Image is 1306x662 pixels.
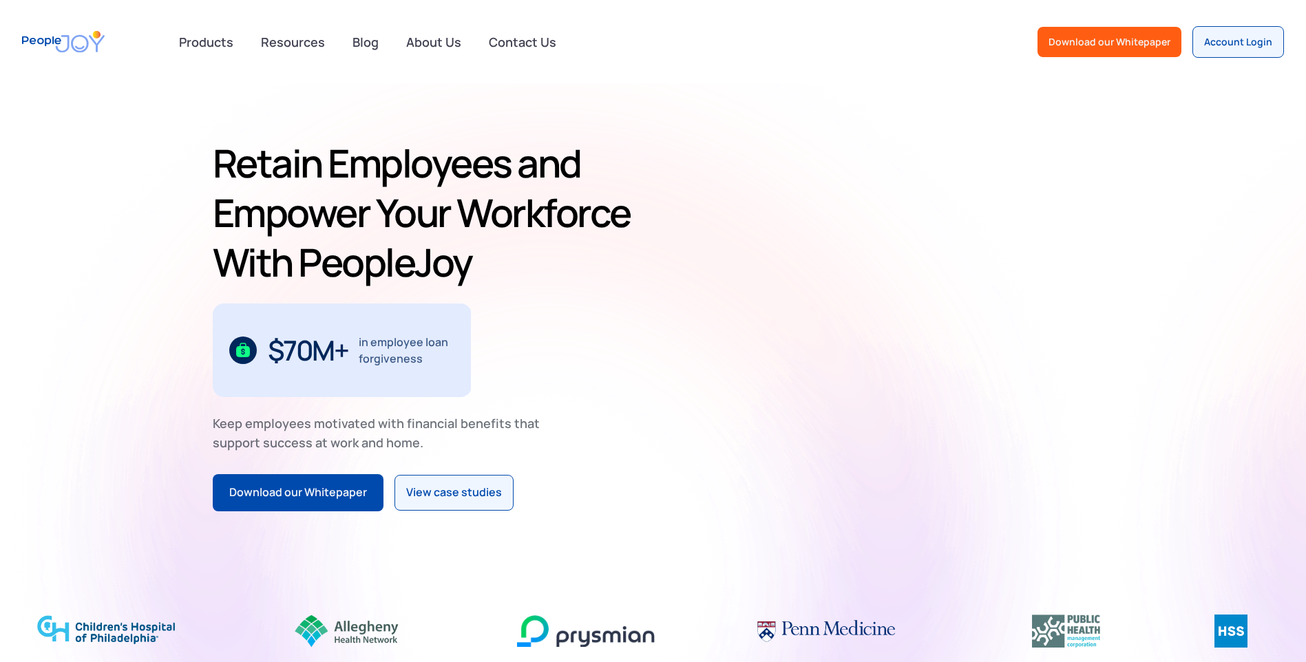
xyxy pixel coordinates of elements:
a: Account Login [1192,26,1284,58]
div: Keep employees motivated with financial benefits that support success at work and home. [213,414,551,452]
a: Blog [344,27,387,57]
div: Account Login [1204,35,1272,49]
div: View case studies [406,484,502,502]
a: Resources [253,27,333,57]
div: Download our Whitepaper [1049,35,1170,49]
a: Download our Whitepaper [1038,27,1181,57]
a: Contact Us [481,27,565,57]
a: View case studies [394,475,514,511]
div: Download our Whitepaper [229,484,367,502]
div: $70M+ [268,339,348,361]
h1: Retain Employees and Empower Your Workforce With PeopleJoy [213,138,648,287]
a: About Us [398,27,470,57]
div: in employee loan forgiveness [359,334,455,367]
a: Download our Whitepaper [213,474,383,511]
